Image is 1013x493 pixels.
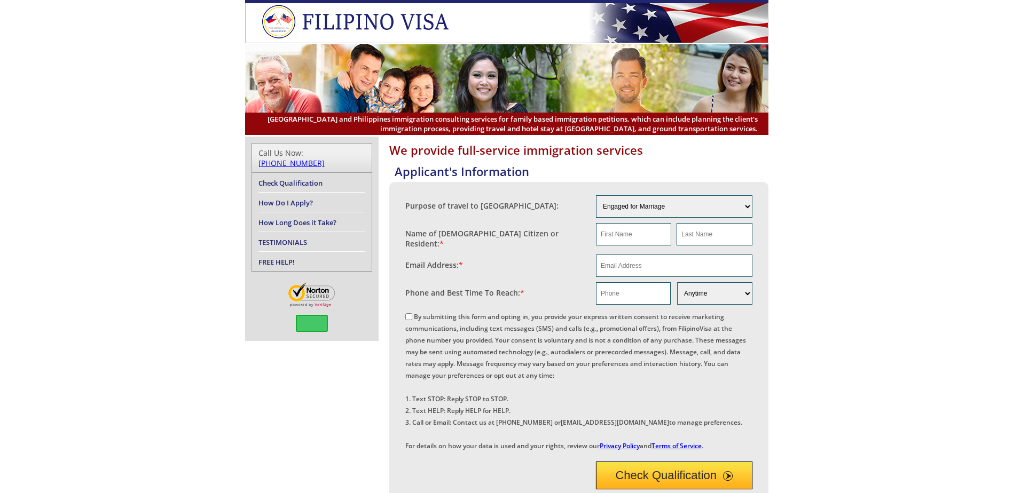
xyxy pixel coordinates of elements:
input: By submitting this form and opting in, you provide your express written consent to receive market... [405,313,412,320]
a: Check Qualification [258,178,323,188]
label: Name of [DEMOGRAPHIC_DATA] Citizen or Resident: [405,228,586,249]
select: Phone and Best Reach Time are required. [677,282,752,305]
a: [PHONE_NUMBER] [258,158,325,168]
a: FREE HELP! [258,257,295,267]
input: Last Name [677,223,752,245]
a: How Do I Apply? [258,198,313,208]
a: TESTIMONIALS [258,237,307,247]
label: Email Address: [405,260,463,270]
label: By submitting this form and opting in, you provide your express written consent to receive market... [405,312,746,450]
input: Phone [596,282,671,305]
button: Check Qualification [596,462,752,489]
label: Phone and Best Time To Reach: [405,288,524,298]
h1: We provide full-service immigration services [389,142,768,158]
a: Privacy Policy [600,441,640,450]
label: Purpose of travel to [GEOGRAPHIC_DATA]: [405,201,559,211]
div: Call Us Now: [258,148,365,168]
span: [GEOGRAPHIC_DATA] and Philippines immigration consulting services for family based immigration pe... [256,114,758,133]
input: Email Address [596,255,752,277]
input: First Name [596,223,671,245]
a: How Long Does it Take? [258,218,336,227]
a: Terms of Service [651,441,702,450]
h4: Applicant's Information [395,163,768,179]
